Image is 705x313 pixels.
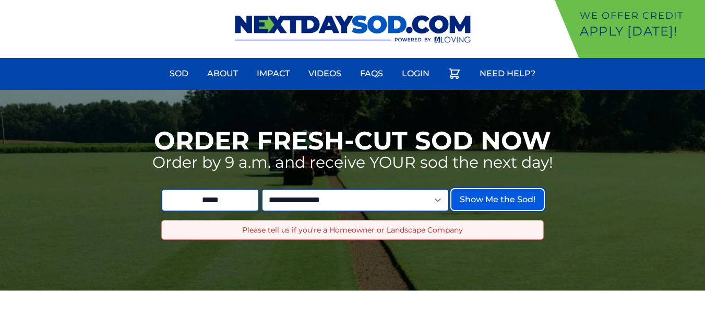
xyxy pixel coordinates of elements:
[580,8,701,23] p: We offer Credit
[154,128,551,153] h1: Order Fresh-Cut Sod Now
[250,61,296,86] a: Impact
[354,61,389,86] a: FAQs
[152,153,553,172] p: Order by 9 a.m. and receive YOUR sod the next day!
[302,61,348,86] a: Videos
[451,189,544,210] button: Show Me the Sod!
[163,61,195,86] a: Sod
[201,61,244,86] a: About
[580,23,701,40] p: Apply [DATE]!
[170,225,535,235] p: Please tell us if you're a Homeowner or Landscape Company
[473,61,542,86] a: Need Help?
[396,61,436,86] a: Login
